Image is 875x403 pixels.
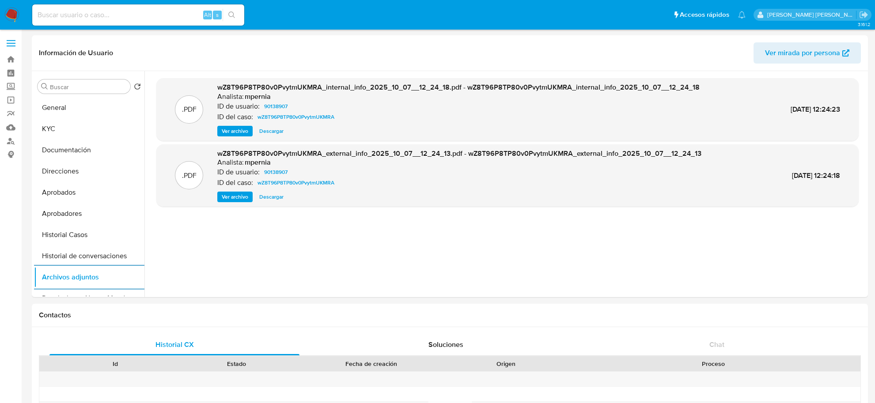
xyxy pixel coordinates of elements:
[155,339,194,350] span: Historial CX
[32,9,244,21] input: Buscar usuario o caso...
[451,359,560,368] div: Origen
[41,83,48,90] button: Buscar
[34,182,144,203] button: Aprobados
[217,148,701,158] span: wZ8T96P8TP80v0PvytmUKMRA_external_info_2025_10_07__12_24_13.pdf - wZ8T96P8TP80v0PvytmUKMRA_extern...
[258,112,334,122] span: wZ8T96P8TP80v0PvytmUKMRA
[255,126,288,136] button: Descargar
[754,42,861,64] button: Ver mirada por persona
[258,177,334,188] span: wZ8T96P8TP80v0PvytmUKMRA
[61,359,170,368] div: Id
[254,112,338,122] a: wZ8T96P8TP80v0PvytmUKMRA
[217,168,260,177] p: ID de usuario:
[792,170,840,181] span: [DATE] 12:24:18
[34,288,144,309] button: Restricciones Nuevo Mundo
[217,126,253,136] button: Ver archivo
[791,104,840,114] span: [DATE] 12:24:23
[738,11,746,19] a: Notificaciones
[765,42,840,64] span: Ver mirada por persona
[264,101,288,112] span: 90138907
[428,339,463,350] span: Soluciones
[39,311,861,320] h1: Contactos
[50,83,127,91] input: Buscar
[217,178,253,187] p: ID del caso:
[34,267,144,288] button: Archivos adjuntos
[216,11,219,19] span: s
[680,10,729,19] span: Accesos rápidos
[859,10,868,19] a: Salir
[204,11,211,19] span: Alt
[182,359,291,368] div: Estado
[34,224,144,245] button: Historial Casos
[217,82,700,92] span: wZ8T96P8TP80v0PvytmUKMRA_internal_info_2025_10_07__12_24_18.pdf - wZ8T96P8TP80v0PvytmUKMRA_intern...
[39,49,113,57] h1: Información de Usuario
[259,127,284,136] span: Descargar
[264,167,288,177] span: 90138907
[245,92,271,101] h6: mpernia
[34,97,144,118] button: General
[34,161,144,182] button: Direcciones
[767,11,856,19] p: mayra.pernia@mercadolibre.com
[34,203,144,224] button: Aprobadores
[217,192,253,202] button: Ver archivo
[217,113,253,121] p: ID del caso:
[259,192,284,201] span: Descargar
[303,359,439,368] div: Fecha de creación
[222,192,248,201] span: Ver archivo
[34,139,144,161] button: Documentación
[182,105,197,114] p: .PDF
[134,83,141,93] button: Volver al orden por defecto
[255,192,288,202] button: Descargar
[217,102,260,111] p: ID de usuario:
[217,158,244,167] p: Analista:
[261,167,291,177] a: 90138907
[572,359,854,368] div: Proceso
[222,127,248,136] span: Ver archivo
[34,245,144,267] button: Historial de conversaciones
[182,171,197,181] p: .PDF
[709,339,724,350] span: Chat
[217,92,244,101] p: Analista:
[34,118,144,139] button: KYC
[254,177,338,188] a: wZ8T96P8TP80v0PvytmUKMRA
[223,9,241,21] button: search-icon
[261,101,291,112] a: 90138907
[245,158,271,167] h6: mpernia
